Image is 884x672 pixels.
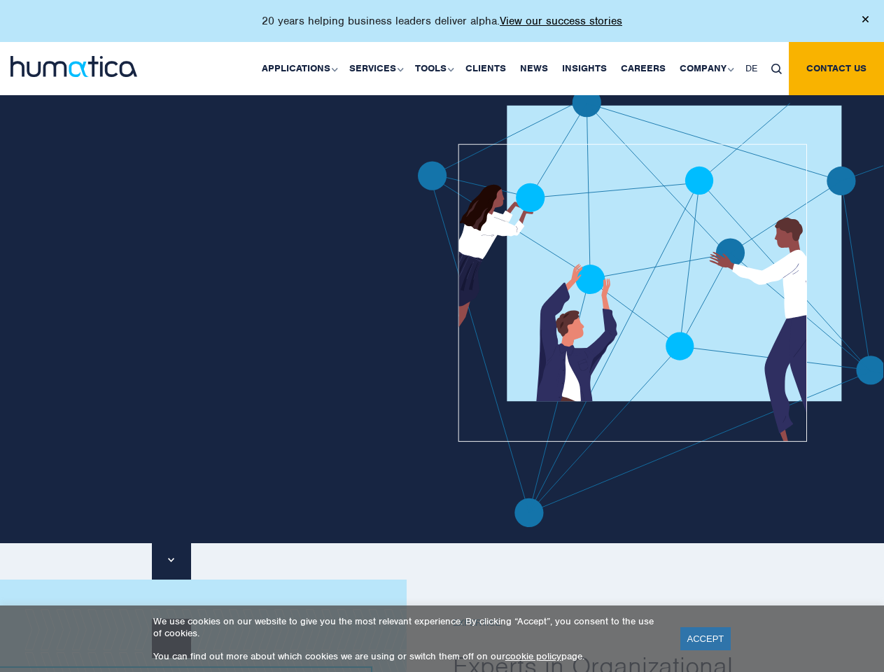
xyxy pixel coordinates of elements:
p: 20 years helping business leaders deliver alpha. [262,14,622,28]
a: DE [738,42,764,95]
a: Applications [255,42,342,95]
img: search_icon [771,64,782,74]
a: View success stories [110,309,239,339]
a: Contact us [789,42,884,95]
span: DE [745,62,757,74]
a: Clients [458,42,513,95]
img: arrowicon [227,321,231,327]
p: We use cookies on our website to give you the most relevant experience. By clicking “Accept”, you... [153,615,663,639]
a: News [513,42,555,95]
a: ACCEPT [680,627,731,650]
a: Careers [614,42,673,95]
p: You can find out more about which cookies we are using or switch them off on our page. [153,650,663,662]
a: View our success stories [500,14,622,28]
a: Services [342,42,408,95]
a: Tools [408,42,458,95]
a: Insights [555,42,614,95]
img: downarrow [168,558,174,562]
a: cookie policy [505,650,561,662]
p: Humatica has helped business leaders and private equity sponsors to build organizations to for ov... [110,242,367,288]
a: deliver alpha [120,273,190,288]
a: Company [673,42,738,95]
img: logo [10,56,137,77]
